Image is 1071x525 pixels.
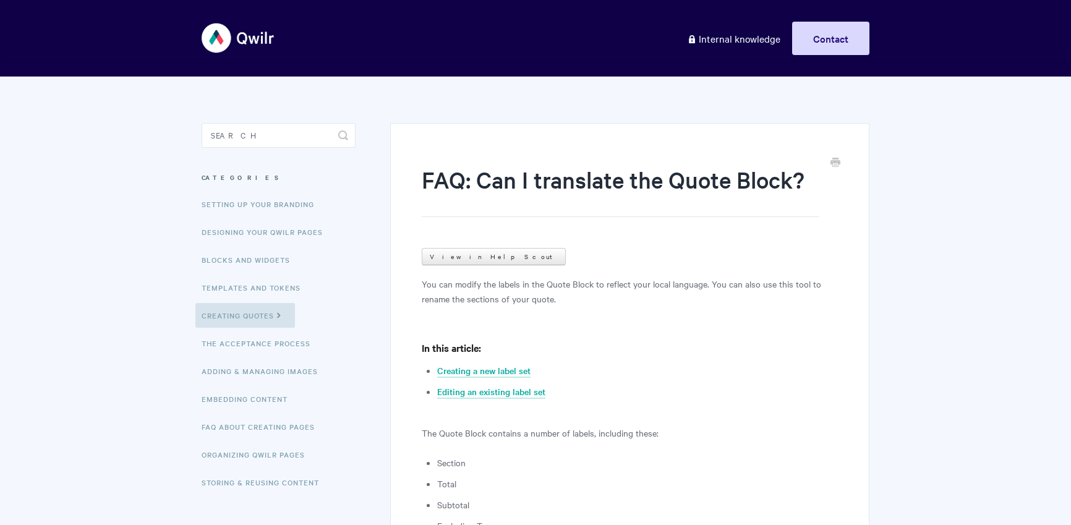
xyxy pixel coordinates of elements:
a: Editing an existing label set [437,385,545,399]
a: Contact [792,22,869,55]
a: The Acceptance Process [202,331,320,356]
li: Subtotal [437,497,838,512]
p: You can modify the labels in the Quote Block to reflect your local language. You can also use thi... [422,276,838,306]
strong: In this article: [422,341,481,354]
a: Organizing Qwilr Pages [202,442,314,467]
h1: FAQ: Can I translate the Quote Block? [422,164,819,217]
a: Creating Quotes [195,303,295,328]
a: Setting up your Branding [202,192,323,216]
input: Search [202,123,356,148]
a: FAQ About Creating Pages [202,414,324,439]
img: Qwilr Help Center [202,15,275,61]
a: Designing Your Qwilr Pages [202,220,332,244]
a: Creating a new label set [437,364,531,378]
a: Templates and Tokens [202,275,310,300]
a: Blocks and Widgets [202,247,299,272]
a: Adding & Managing Images [202,359,327,383]
a: View in Help Scout [422,248,566,265]
a: Print this Article [830,156,840,170]
a: Embedding Content [202,386,297,411]
h3: Categories [202,166,356,189]
p: The Quote Block contains a number of labels, including these: [422,425,838,440]
li: Total [437,476,838,491]
a: Internal knowledge [678,22,790,55]
li: Section [437,455,838,470]
a: Storing & Reusing Content [202,470,328,495]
